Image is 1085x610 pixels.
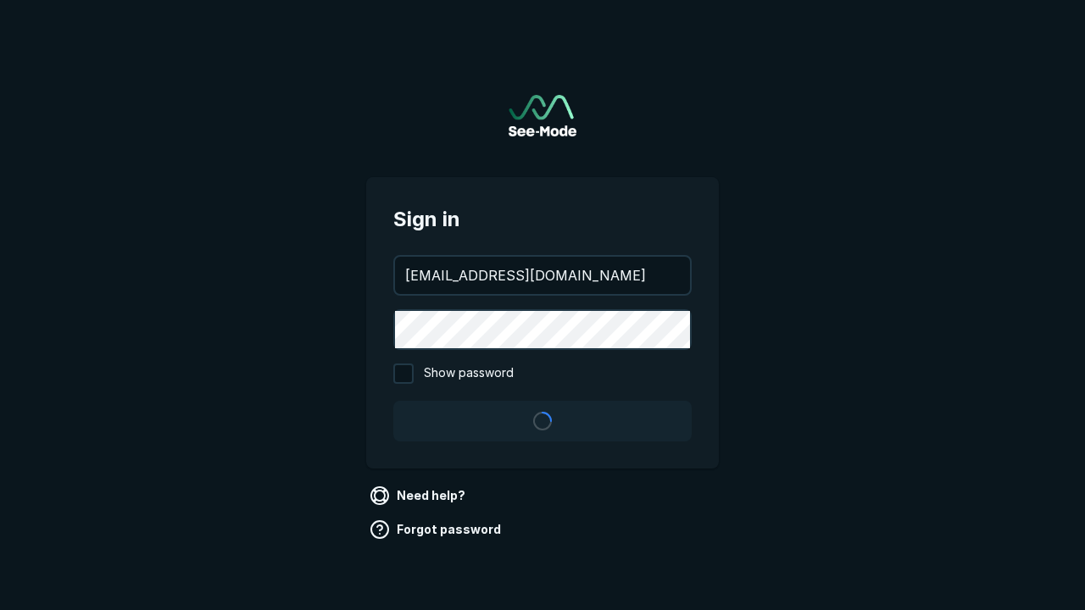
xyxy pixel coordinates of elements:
span: Show password [424,363,514,384]
a: Need help? [366,482,472,509]
a: Forgot password [366,516,508,543]
input: your@email.com [395,257,690,294]
a: Go to sign in [509,95,576,136]
span: Sign in [393,204,692,235]
img: See-Mode Logo [509,95,576,136]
